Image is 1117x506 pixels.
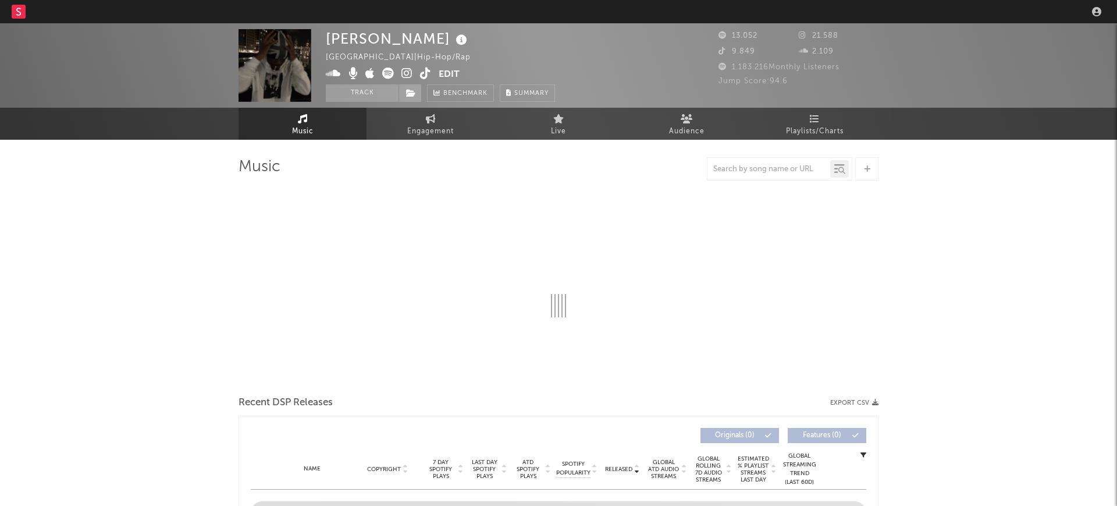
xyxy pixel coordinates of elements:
[514,90,549,97] span: Summary
[622,108,750,140] a: Audience
[439,68,460,82] button: Edit
[799,32,838,40] span: 21.588
[469,459,500,480] span: Last Day Spotify Plays
[669,125,705,139] span: Audience
[407,125,454,139] span: Engagement
[367,466,401,473] span: Copyright
[708,432,762,439] span: Originals ( 0 )
[786,125,844,139] span: Playlists/Charts
[707,165,830,174] input: Search by song name or URL
[239,396,333,410] span: Recent DSP Releases
[556,460,590,477] span: Spotify Popularity
[551,125,566,139] span: Live
[367,108,495,140] a: Engagement
[718,77,788,85] span: Jump Score: 94.6
[495,108,622,140] a: Live
[718,63,839,71] span: 1.183.216 Monthly Listeners
[830,399,878,406] button: Export CSV
[788,428,866,443] button: Features(0)
[425,459,456,480] span: 7 Day Spotify Plays
[795,432,849,439] span: Features ( 0 )
[500,84,555,102] button: Summary
[326,51,484,65] div: [GEOGRAPHIC_DATA] | Hip-Hop/Rap
[782,452,817,487] div: Global Streaming Trend (Last 60D)
[718,32,757,40] span: 13.052
[326,29,470,48] div: [PERSON_NAME]
[427,84,494,102] a: Benchmark
[700,428,779,443] button: Originals(0)
[737,455,769,483] span: Estimated % Playlist Streams Last Day
[292,125,314,139] span: Music
[443,87,488,101] span: Benchmark
[513,459,543,480] span: ATD Spotify Plays
[692,455,724,483] span: Global Rolling 7D Audio Streams
[718,48,755,55] span: 9.849
[605,466,632,473] span: Released
[648,459,680,480] span: Global ATD Audio Streams
[799,48,834,55] span: 2.109
[750,108,878,140] a: Playlists/Charts
[326,84,399,102] button: Track
[239,108,367,140] a: Music
[274,465,350,473] div: Name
